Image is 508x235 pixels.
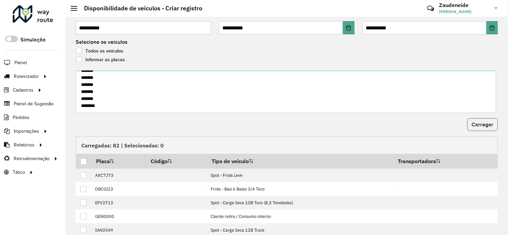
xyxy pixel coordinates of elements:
[467,118,498,131] button: Carregar
[14,155,50,162] span: Retroalimentação
[76,56,125,63] label: Informar as placas
[14,141,34,148] span: Relatórios
[207,182,393,196] td: Frota - Baú 6 Baias 3/4 Toco
[207,196,393,210] td: Spot - Carga Seca 10B Toco (8,3 Toneladas)
[343,21,354,34] button: Choose Date
[393,154,498,168] th: Transportadora
[14,128,39,135] span: Importações
[91,182,146,196] td: DBC0I23
[76,47,123,54] label: Todos os veículos
[77,5,202,12] h2: Disponibilidade de veículos - Criar registro
[207,168,393,182] td: Spot - Frota Leve
[76,136,498,154] div: Carregadas: 82 | Selecionadas: 0
[14,59,27,66] span: Painel
[13,169,25,176] span: Tático
[207,210,393,223] td: Cliente retira / Consumo interno
[207,154,393,168] th: Tipo de veículo
[423,1,438,16] a: Contato Rápido
[472,122,494,127] span: Carregar
[20,36,46,44] label: Simulação
[91,210,146,223] td: GEN0000
[91,168,146,182] td: AXC7J73
[14,73,39,80] span: Roteirizador
[487,21,498,34] button: Choose Date
[13,87,33,94] span: Cadastros
[439,2,490,8] h3: Zaudeneide
[146,154,207,168] th: Código
[91,196,146,210] td: EFV3713
[91,154,146,168] th: Placa
[13,114,29,121] span: Pedidos
[76,38,128,46] label: Selecione os veículos
[14,100,54,107] span: Painel de Sugestão
[439,9,490,15] span: [PERSON_NAME]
